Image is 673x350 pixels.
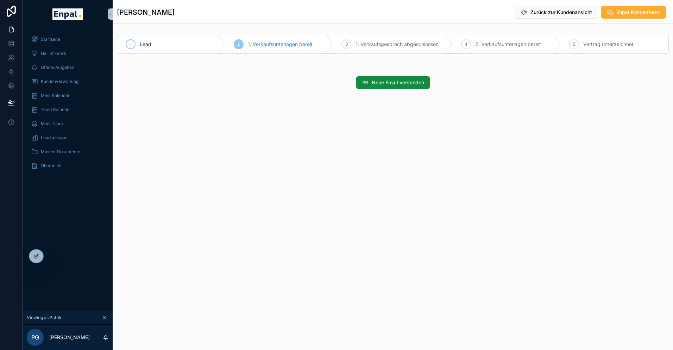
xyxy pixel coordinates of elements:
[27,89,108,102] a: Mein Kalender
[356,76,430,89] button: Neue Email versenden
[465,41,467,47] span: 4
[237,41,240,47] span: 2
[515,6,598,19] button: Zurück zur Kundenansicht
[27,103,108,116] a: Team Kalender
[27,117,108,130] a: Mein Team
[372,79,424,86] span: Neue Email versenden
[41,37,60,42] span: Startseite
[41,65,74,70] span: Offene Aufgaben
[41,93,70,98] span: Mein Kalender
[41,79,78,84] span: Kundenverwaltung
[23,28,113,181] div: scrollable content
[573,41,575,47] span: 5
[27,47,108,60] a: Hall of Fame
[41,163,62,169] span: Über mich
[117,7,175,17] h1: [PERSON_NAME]
[475,41,541,48] span: 2. Verkaufsunterlagen bereit
[530,9,592,16] span: Zurück zur Kundenansicht
[27,145,108,158] a: Muster-Dokumente
[41,149,80,155] span: Muster-Dokumente
[27,61,108,74] a: Offene Aufgaben
[27,315,62,320] span: Viewing as Patrik
[41,107,71,112] span: Team Kalender
[41,121,63,127] span: Mein Team
[583,41,634,48] span: Vertrag unterzeichnet
[31,333,39,342] span: PG
[345,41,348,47] span: 3
[41,135,68,141] span: Lead anlegen
[248,41,313,48] span: 1. Verkaufsunterlagen bereit
[616,9,660,16] span: Enpal Kontaktieren
[356,41,439,48] span: 1. Verkaufsgespräch abgeschlossen
[27,131,108,144] a: Lead anlegen
[27,160,108,172] a: Über mich
[41,51,66,56] span: Hall of Fame
[140,41,151,48] span: Lead
[52,8,82,20] img: App logo
[27,33,108,46] a: Startseite
[49,334,90,341] p: [PERSON_NAME]
[27,75,108,88] a: Kundenverwaltung
[601,6,666,19] button: Enpal Kontaktieren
